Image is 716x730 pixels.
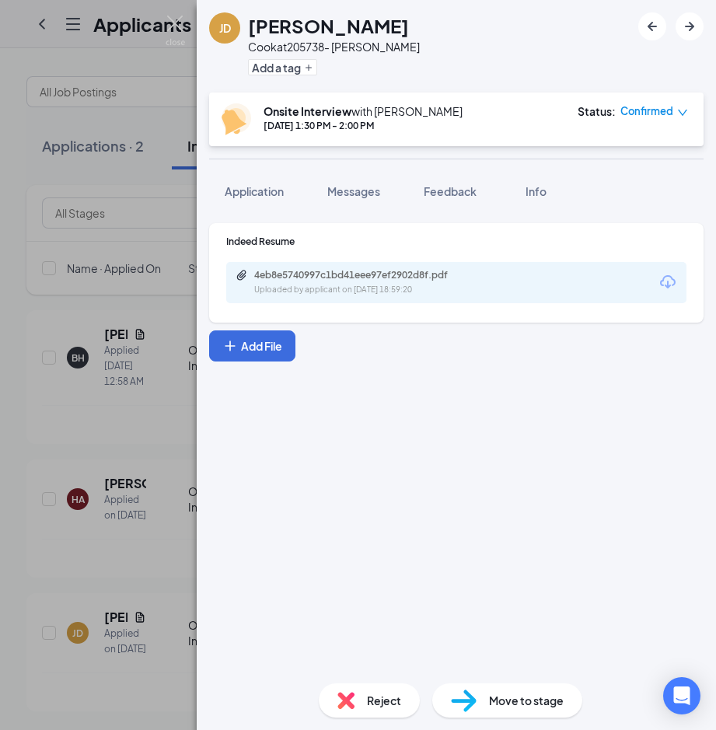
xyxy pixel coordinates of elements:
[219,20,231,36] div: JD
[264,119,463,132] div: [DATE] 1:30 PM - 2:00 PM
[248,12,409,39] h1: [PERSON_NAME]
[526,184,547,198] span: Info
[680,17,699,36] svg: ArrowRight
[236,269,248,281] svg: Paperclip
[677,107,688,118] span: down
[424,184,477,198] span: Feedback
[304,63,313,72] svg: Plus
[620,103,673,119] span: Confirmed
[248,59,317,75] button: PlusAdd a tag
[209,330,295,362] button: Add FilePlus
[489,692,564,709] span: Move to stage
[578,103,616,119] div: Status :
[658,273,677,292] svg: Download
[236,269,487,296] a: Paperclip4eb8e5740997c1bd41eee97ef2902d8f.pdfUploaded by applicant on [DATE] 18:59:20
[327,184,380,198] span: Messages
[222,338,238,354] svg: Plus
[254,284,487,296] div: Uploaded by applicant on [DATE] 18:59:20
[225,184,284,198] span: Application
[248,39,420,54] div: Cook at 205738- [PERSON_NAME]
[638,12,666,40] button: ArrowLeftNew
[663,677,700,714] div: Open Intercom Messenger
[264,103,463,119] div: with [PERSON_NAME]
[676,12,704,40] button: ArrowRight
[264,104,351,118] b: Onsite Interview
[643,17,662,36] svg: ArrowLeftNew
[367,692,401,709] span: Reject
[226,235,686,248] div: Indeed Resume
